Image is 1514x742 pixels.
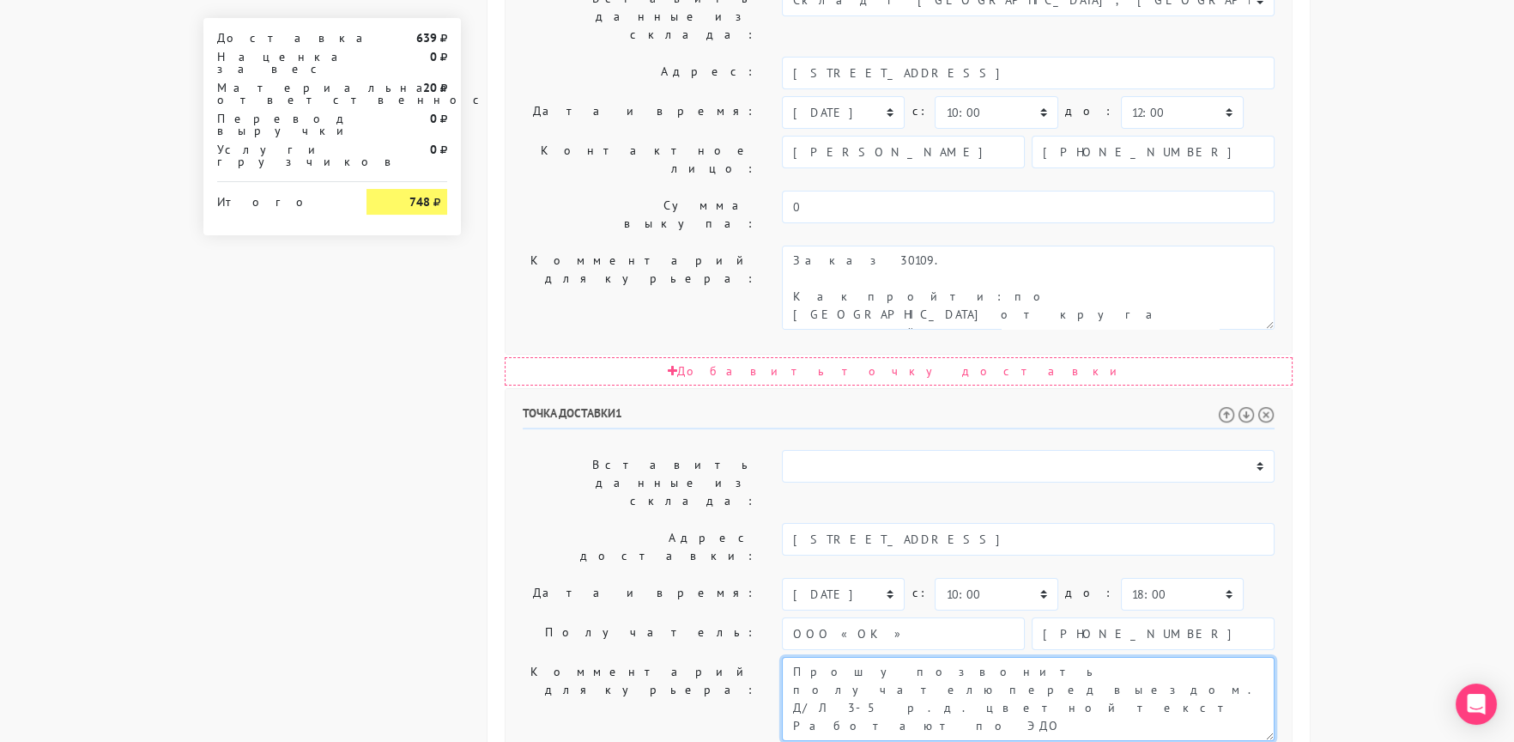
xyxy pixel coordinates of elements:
[782,246,1275,330] textarea: Как пройти: по [GEOGRAPHIC_DATA] от круга второй поворот во двор. Серые ворота с калиткой между а...
[505,357,1293,386] div: Добавить точку доставки
[911,578,928,608] label: c:
[510,450,769,516] label: Вставить данные из склада:
[423,80,437,95] strong: 20
[204,32,354,44] div: Доставка
[430,111,437,126] strong: 0
[510,246,769,330] label: Комментарий для курьера:
[510,523,769,571] label: Адрес доставки:
[510,57,769,89] label: Адрес:
[1456,684,1497,725] div: Open Intercom Messenger
[204,82,354,106] div: Материальная ответственность
[1065,578,1114,608] label: до:
[430,49,437,64] strong: 0
[204,51,354,75] div: Наценка за вес
[510,96,769,129] label: Дата и время:
[430,142,437,157] strong: 0
[510,578,769,611] label: Дата и время:
[1032,136,1275,168] input: Телефон
[510,657,769,741] label: Комментарий для курьера:
[204,143,354,167] div: Услуги грузчиков
[523,406,1275,429] h6: Точка доставки
[510,617,769,650] label: Получатель:
[911,96,928,126] label: c:
[782,136,1025,168] input: Имя
[782,657,1275,741] textarea: Прошу позвонить получателю перед выездом. Д/Л 3-5 р.д. цветной текст Работают по ЭДО
[510,191,769,239] label: Сумма выкупа:
[204,113,354,137] div: Перевод выручки
[217,189,341,208] div: Итого
[782,617,1025,650] input: Имя
[1065,96,1114,126] label: до:
[409,194,430,210] strong: 748
[615,405,622,421] span: 1
[416,30,437,46] strong: 639
[510,136,769,184] label: Контактное лицо:
[1032,617,1275,650] input: Телефон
